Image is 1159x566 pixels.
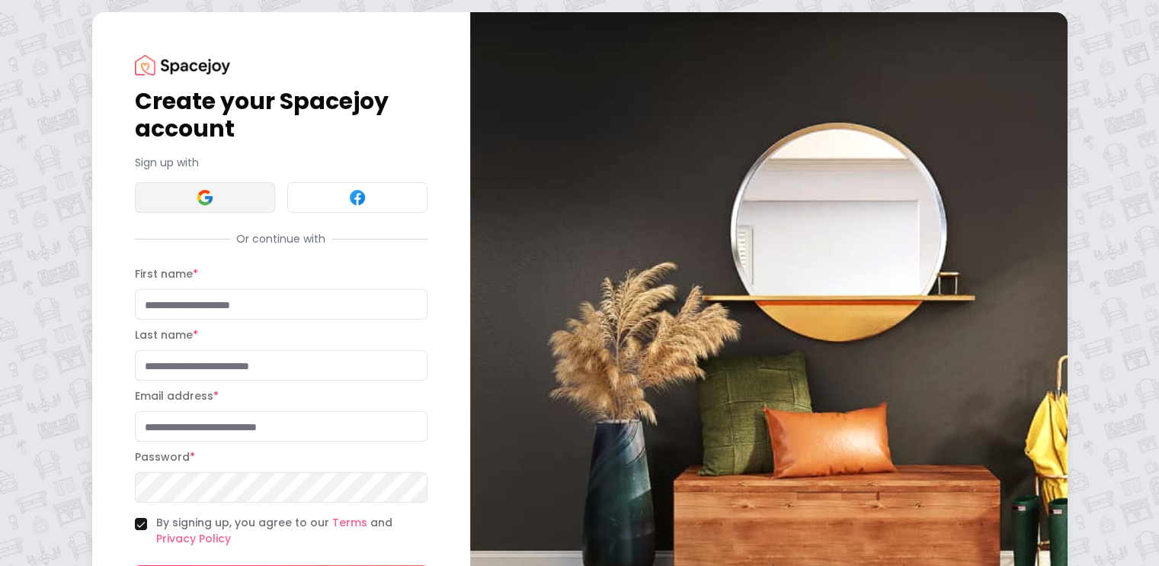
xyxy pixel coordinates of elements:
a: Privacy Policy [156,531,231,546]
span: Or continue with [230,231,331,246]
p: Sign up with [135,155,427,170]
img: Facebook signin [348,188,367,207]
img: Spacejoy Logo [135,55,230,76]
label: Email address [135,388,219,404]
img: Google signin [196,188,214,207]
h1: Create your Spacejoy account [135,88,427,143]
label: First name [135,266,198,281]
label: Password [135,449,195,465]
label: By signing up, you agree to our and [156,515,427,547]
a: Terms [332,515,367,530]
label: Last name [135,327,198,342]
